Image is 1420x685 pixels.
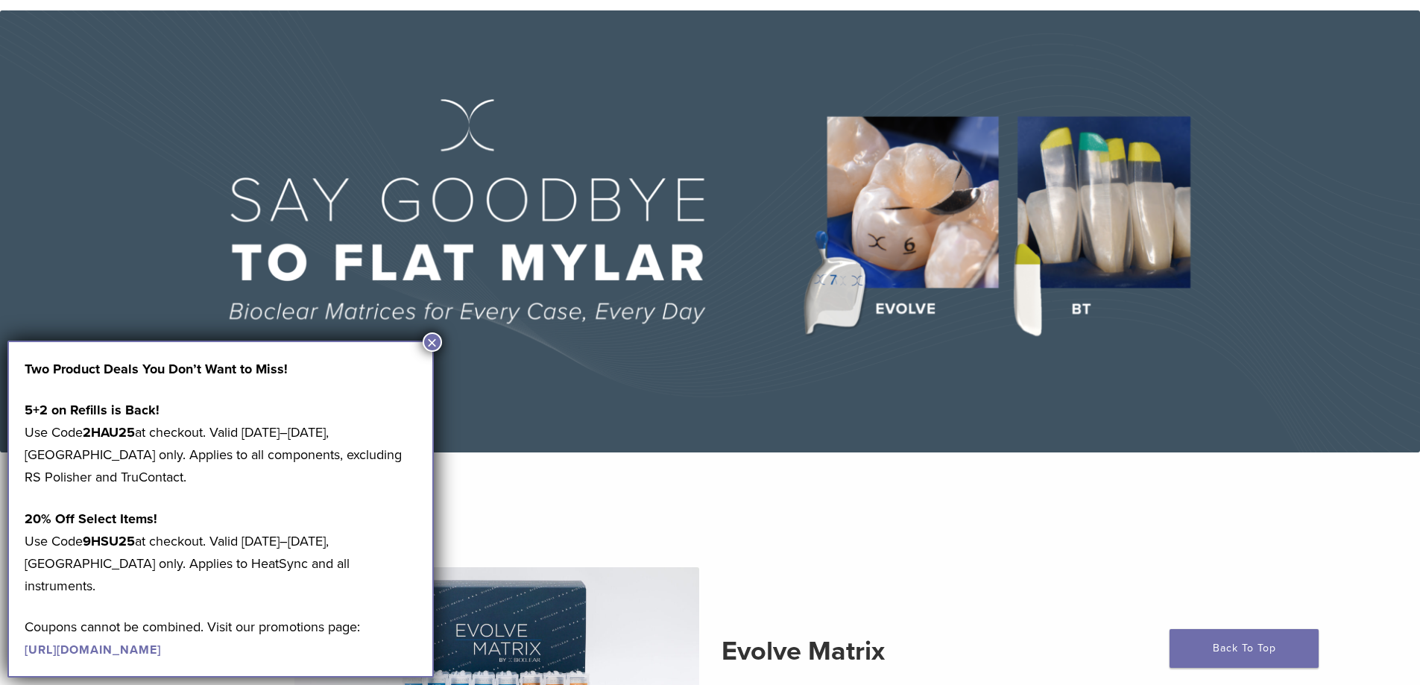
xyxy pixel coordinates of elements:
[25,511,157,527] strong: 20% Off Select Items!
[25,399,417,488] p: Use Code at checkout. Valid [DATE]–[DATE], [GEOGRAPHIC_DATA] only. Applies to all components, exc...
[25,508,417,597] p: Use Code at checkout. Valid [DATE]–[DATE], [GEOGRAPHIC_DATA] only. Applies to HeatSync and all in...
[25,616,417,660] p: Coupons cannot be combined. Visit our promotions page:
[25,402,160,418] strong: 5+2 on Refills is Back!
[25,361,288,377] strong: Two Product Deals You Don’t Want to Miss!
[423,332,442,352] button: Close
[83,424,135,441] strong: 2HAU25
[25,643,161,657] a: [URL][DOMAIN_NAME]
[722,634,1126,669] h2: Evolve Matrix
[1170,629,1319,668] a: Back To Top
[83,533,135,549] strong: 9HSU25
